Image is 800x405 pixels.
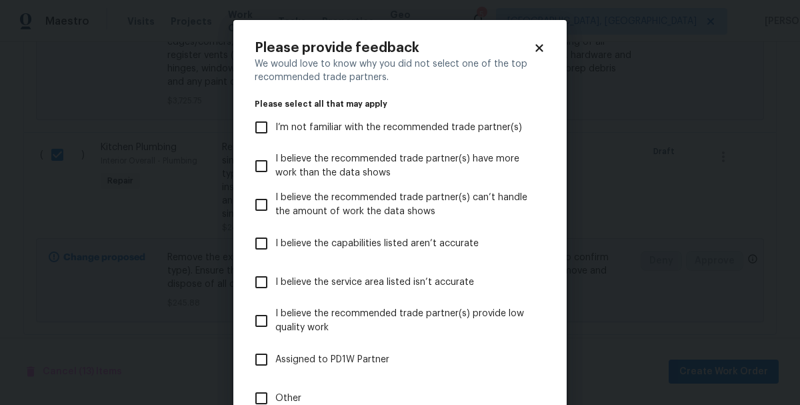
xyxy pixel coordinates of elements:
span: I believe the recommended trade partner(s) have more work than the data shows [275,152,535,180]
span: I believe the recommended trade partner(s) can’t handle the amount of work the data shows [275,191,535,219]
span: I’m not familiar with the recommended trade partner(s) [275,121,522,135]
span: I believe the service area listed isn’t accurate [275,276,474,290]
legend: Please select all that may apply [255,100,545,108]
div: We would love to know why you did not select one of the top recommended trade partners. [255,57,545,84]
span: I believe the capabilities listed aren’t accurate [275,237,479,251]
span: Assigned to PD1W Partner [275,353,389,367]
h2: Please provide feedback [255,41,533,55]
span: I believe the recommended trade partner(s) provide low quality work [275,307,535,335]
